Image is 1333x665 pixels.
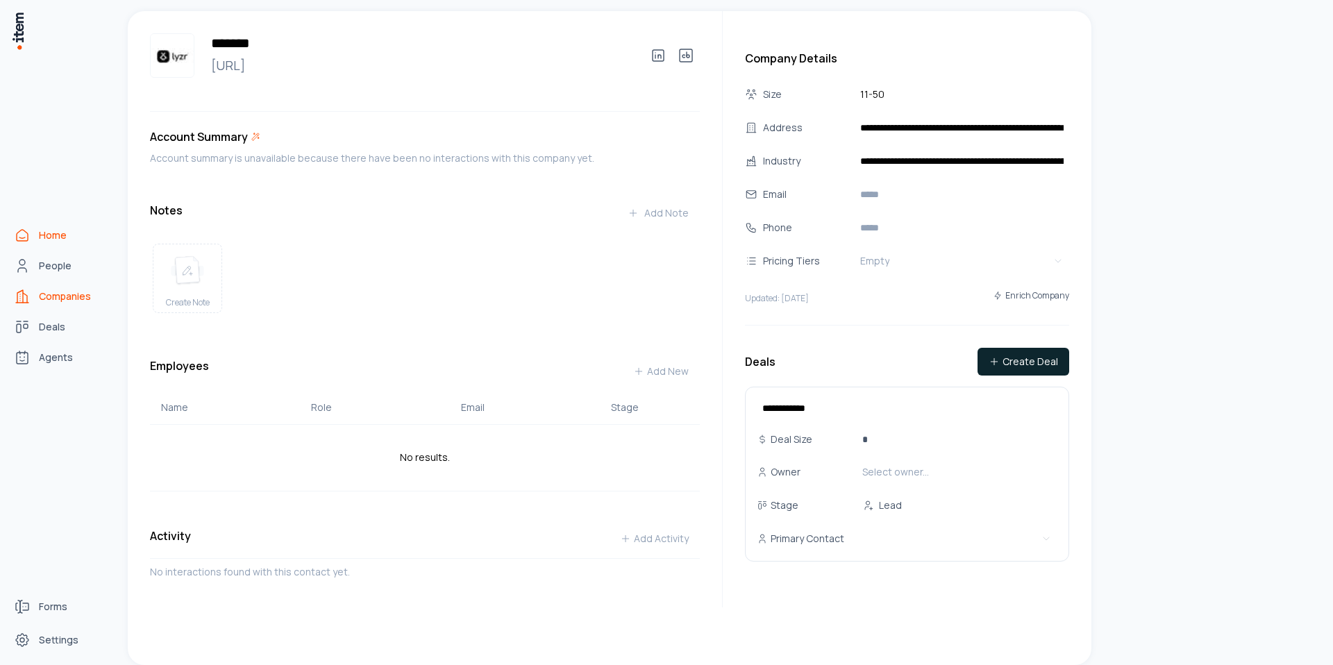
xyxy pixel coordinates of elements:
a: Deals [8,313,114,341]
img: create note [171,255,204,286]
button: Empty [855,250,1069,272]
div: Pricing Tiers [763,253,852,269]
p: Deal Size [771,432,812,446]
button: Add New [622,357,700,385]
div: Add Note [628,206,689,220]
span: Companies [39,289,91,303]
div: Name [161,401,289,414]
a: [URL] [206,56,633,75]
p: Owner [771,465,800,479]
p: Stage [771,498,798,512]
div: Role [311,401,439,414]
button: Add Activity [609,525,700,553]
h3: Employees [150,357,209,385]
div: Phone [763,220,852,235]
button: Add Note [617,199,700,227]
p: Primary Contact [771,532,844,546]
div: Industry [763,153,852,169]
h3: Account Summary [150,128,248,145]
div: Email [461,401,589,414]
h3: Company Details [745,50,1069,67]
button: Enrich Company [993,283,1069,308]
p: Updated: [DATE] [745,293,809,304]
button: Create Deal [978,348,1069,376]
a: Home [8,221,114,249]
img: Item Brain Logo [11,11,25,51]
a: Agents [8,344,114,371]
span: People [39,259,72,273]
h3: Deals [745,353,776,370]
h3: Activity [150,528,191,544]
span: Settings [39,633,78,647]
div: Stage [611,401,689,414]
a: Companies [8,283,114,310]
span: Deals [39,320,65,334]
span: Agents [39,351,73,364]
a: Settings [8,626,114,654]
a: People [8,252,114,280]
span: Create Note [166,297,210,308]
span: Home [39,228,67,242]
a: Forms [8,593,114,621]
div: Size [763,87,852,102]
p: No interactions found with this contact yet. [150,564,700,580]
button: create noteCreate Note [153,244,222,313]
div: Address [763,120,852,135]
h3: Notes [150,202,183,219]
img: Lyzr AI [150,33,194,78]
span: Empty [860,254,889,268]
span: Forms [39,600,67,614]
div: Email [763,187,852,202]
td: No results. [150,424,700,491]
div: Account summary is unavailable because there have been no interactions with this company yet. [150,151,700,166]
